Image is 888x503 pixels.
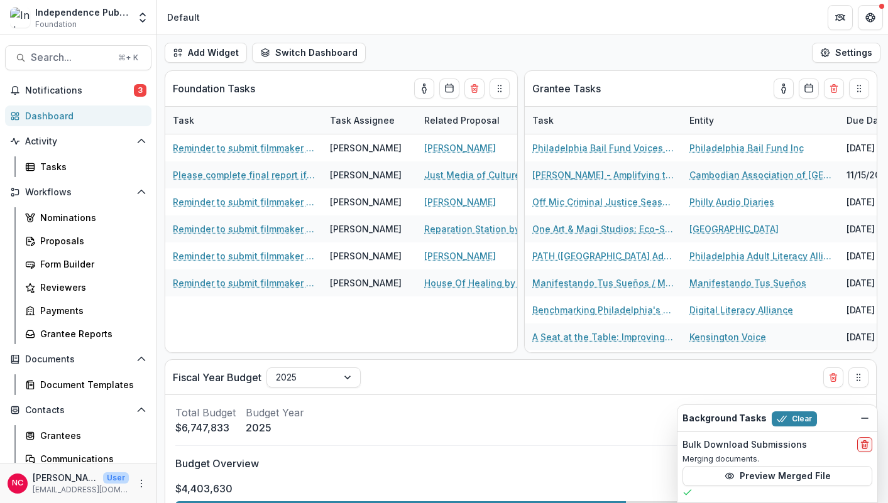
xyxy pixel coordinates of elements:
a: Document Templates [20,374,151,395]
div: Proposals [40,234,141,247]
div: Default [167,11,200,24]
p: Fiscal Year Budget [173,370,261,385]
a: Reviewers [20,277,151,298]
button: More [134,476,149,491]
button: Switch Dashboard [252,43,366,63]
button: Calendar [439,78,459,99]
div: Related Proposal [417,107,574,134]
div: Task [165,107,322,134]
button: Get Help [858,5,883,30]
div: [PERSON_NAME] [330,168,402,181]
div: Related Proposal [417,114,507,127]
a: Benchmarking Philadelphia's Digital Connectivity and Access - Digital Literacy Alliance [532,303,674,316]
div: Grantees [40,429,141,442]
p: Budget Year [246,405,304,420]
div: Reviewers [40,281,141,294]
a: Reminder to submit filmmaker report [173,276,315,289]
button: toggle-assigned-to-me [774,78,794,99]
a: A Seat at the Table: Improving Community Wellness Through Communication Equity - Kensington Voice [532,330,674,343]
p: User [103,472,129,484]
a: Philadelphia Bail Fund Inc [689,141,804,154]
a: Grantee Reports [20,323,151,344]
button: Calendar [799,78,819,99]
nav: breadcrumb [162,8,205,26]
button: Drag [848,367,869,387]
a: Nominations [20,207,151,228]
a: Just Media of CultureTrust [GEOGRAPHIC_DATA] [424,168,566,181]
div: ⌘ + K [116,51,141,65]
a: Reminder to submit filmmaker report [173,195,315,208]
div: [PERSON_NAME] [330,141,402,154]
div: Task [525,114,561,127]
div: Document Templates [40,378,141,391]
span: Search... [31,51,111,63]
a: Payments [20,300,151,321]
h2: Background Tasks [682,413,767,424]
button: toggle-assigned-to-me [414,78,434,99]
button: Open entity switcher [134,5,151,30]
div: [PERSON_NAME] [330,195,402,208]
div: Task Assignee [322,107,417,134]
div: Entity [682,114,721,127]
div: [PERSON_NAME] [330,276,402,289]
div: [PERSON_NAME] [330,222,402,235]
div: Tasks [40,160,141,173]
div: Grantee Reports [40,327,141,340]
a: Reparation Station by [PERSON_NAME] [424,222,566,235]
div: Communications [40,452,141,465]
button: Search... [5,45,151,70]
span: Foundation [35,19,77,30]
button: Delete card [464,78,485,99]
a: One Art & Magi Studios: Eco-Sustainable Multimedia Lab for the Future - One Art Community Center [532,222,674,235]
a: [PERSON_NAME] [424,195,496,208]
div: Form Builder [40,257,141,271]
p: $4,403,630 [175,481,233,496]
p: Foundation Tasks [173,81,255,96]
p: 2025 [246,420,304,435]
div: Entity [682,107,839,134]
a: Cambodian Association of [GEOGRAPHIC_DATA] [689,168,831,181]
p: [PERSON_NAME] [33,471,98,484]
div: Task Assignee [322,114,402,127]
button: Drag [490,78,510,99]
h2: Bulk Download Submissions [682,440,807,450]
div: Dashboard [25,109,141,122]
a: House Of Healing by [PERSON_NAME] [424,276,566,289]
button: Preview Merged File [682,466,872,486]
a: Manifestando Tus Sueños / Manifesting your Dreams - Manifestando Tus Sueños [532,276,674,289]
button: Open Contacts [5,400,151,420]
a: Dashboard [5,105,151,126]
span: Workflows [25,187,131,198]
div: Nominations [40,211,141,224]
button: Clear [772,411,817,426]
a: Reminder to submit filmmaker report [173,222,315,235]
a: [GEOGRAPHIC_DATA] [689,222,779,235]
div: Task [525,107,682,134]
p: Budget Overview [175,456,866,471]
button: Dismiss [857,411,872,426]
a: Kensington Voice [689,330,766,343]
button: Open Activity [5,131,151,151]
a: PATH ([GEOGRAPHIC_DATA] Adult Teaching Hub) Digital Literacy Professional Development Portal - [G... [532,249,674,262]
a: Digital Literacy Alliance [689,303,793,316]
button: delete [857,437,872,452]
span: Documents [25,354,131,365]
div: [PERSON_NAME] [330,249,402,262]
div: Nuala Cabral [12,479,23,487]
button: Notifications3 [5,80,151,100]
a: Grantees [20,425,151,446]
a: Philadelphia Bail Fund Voices of Cash Bail - [GEOGRAPHIC_DATA] Bail Fund [532,141,674,154]
a: Please complete final report if not renewing. [173,168,315,181]
span: Notifications [25,85,134,96]
button: Open Workflows [5,182,151,202]
p: Grantee Tasks [532,81,601,96]
a: [PERSON_NAME] [424,141,496,154]
a: Reminder to submit filmmaker report [173,249,315,262]
p: Merging documents. [682,453,872,465]
a: Manifestando Tus Sueños [689,276,806,289]
div: Payments [40,304,141,317]
button: Drag [849,78,869,99]
a: Communications [20,448,151,469]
